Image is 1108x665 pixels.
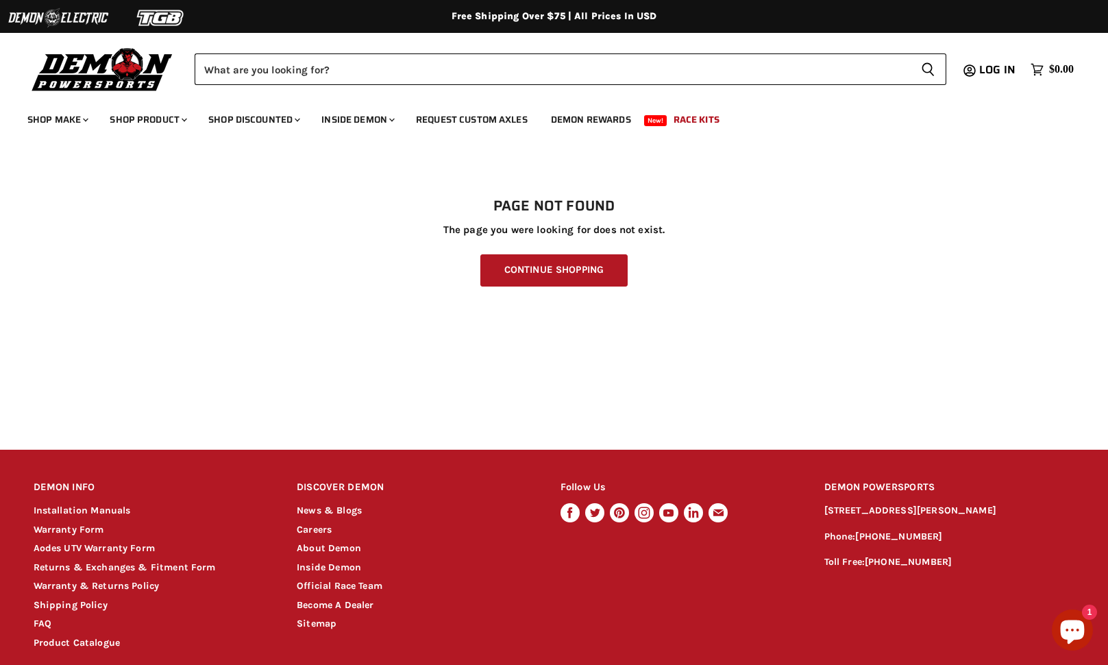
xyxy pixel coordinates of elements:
[297,618,336,629] a: Sitemap
[824,529,1075,545] p: Phone:
[1048,609,1097,654] inbox-online-store-chat: Shopify online store chat
[297,561,361,573] a: Inside Demon
[824,503,1075,519] p: [STREET_ADDRESS][PERSON_NAME]
[297,599,373,611] a: Become A Dealer
[406,106,538,134] a: Request Custom Axles
[34,599,108,611] a: Shipping Policy
[297,580,382,592] a: Official Race Team
[663,106,730,134] a: Race Kits
[910,53,946,85] button: Search
[34,542,155,554] a: Aodes UTV Warranty Form
[311,106,403,134] a: Inside Demon
[855,531,942,542] a: [PHONE_NUMBER]
[480,254,628,287] a: Continue Shopping
[6,10,1103,23] div: Free Shipping Over $75 | All Prices In USD
[198,106,308,134] a: Shop Discounted
[824,555,1075,570] p: Toll Free:
[297,472,534,504] h2: DISCOVER DEMON
[17,100,1070,134] ul: Main menu
[34,580,160,592] a: Warranty & Returns Policy
[27,45,177,93] img: Demon Powersports
[34,524,104,535] a: Warranty Form
[17,106,97,134] a: Shop Make
[34,472,271,504] h2: DEMON INFO
[34,561,216,573] a: Returns & Exchanges & Fitment Form
[865,556,952,568] a: [PHONE_NUMBER]
[34,618,51,629] a: FAQ
[973,64,1024,76] a: Log in
[979,61,1015,78] span: Log in
[110,5,212,31] img: TGB Logo 2
[195,53,946,85] form: Product
[824,472,1075,504] h2: DEMON POWERSPORTS
[34,198,1075,215] h1: Page not found
[1024,60,1081,80] a: $0.00
[7,5,110,31] img: Demon Electric Logo 2
[1049,63,1074,76] span: $0.00
[541,106,641,134] a: Demon Rewards
[297,524,332,535] a: Careers
[34,637,121,649] a: Product Catalogue
[195,53,910,85] input: Search
[99,106,195,134] a: Shop Product
[297,542,361,554] a: About Demon
[297,505,362,516] a: News & Blogs
[34,224,1075,236] p: The page you were looking for does not exist.
[34,505,131,516] a: Installation Manuals
[561,472,798,504] h2: Follow Us
[644,115,667,126] span: New!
